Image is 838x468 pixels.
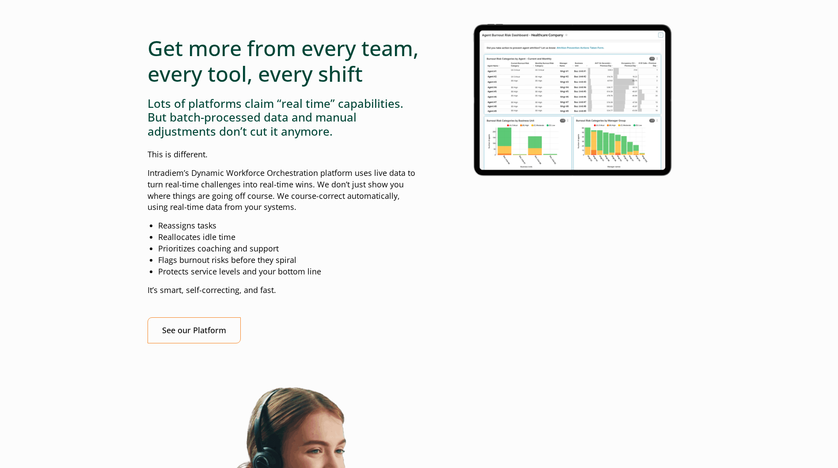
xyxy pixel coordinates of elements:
[148,285,419,296] p: It’s smart, self-correcting, and fast.
[158,243,419,255] li: Prioritizes coaching and support
[158,266,419,278] li: Protects service levels and your bottom line
[148,35,419,86] h2: Get more from every team, every tool, every shift
[158,220,419,232] li: Reassigns tasks
[148,97,419,138] h3: Lots of platforms claim “real time” capabilities. But batch-processed data and manual adjustments...
[148,167,419,213] p: Intradiem’s Dynamic Workforce Orchestration platform uses live data to turn real-time challenges ...
[158,255,419,266] li: Flags burnout risks before they spiral
[148,149,419,160] p: This is different.
[158,232,419,243] li: Reallocates idle time
[455,13,691,184] img: Contact Center Automation software on ipad
[148,317,241,343] a: See our Platform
